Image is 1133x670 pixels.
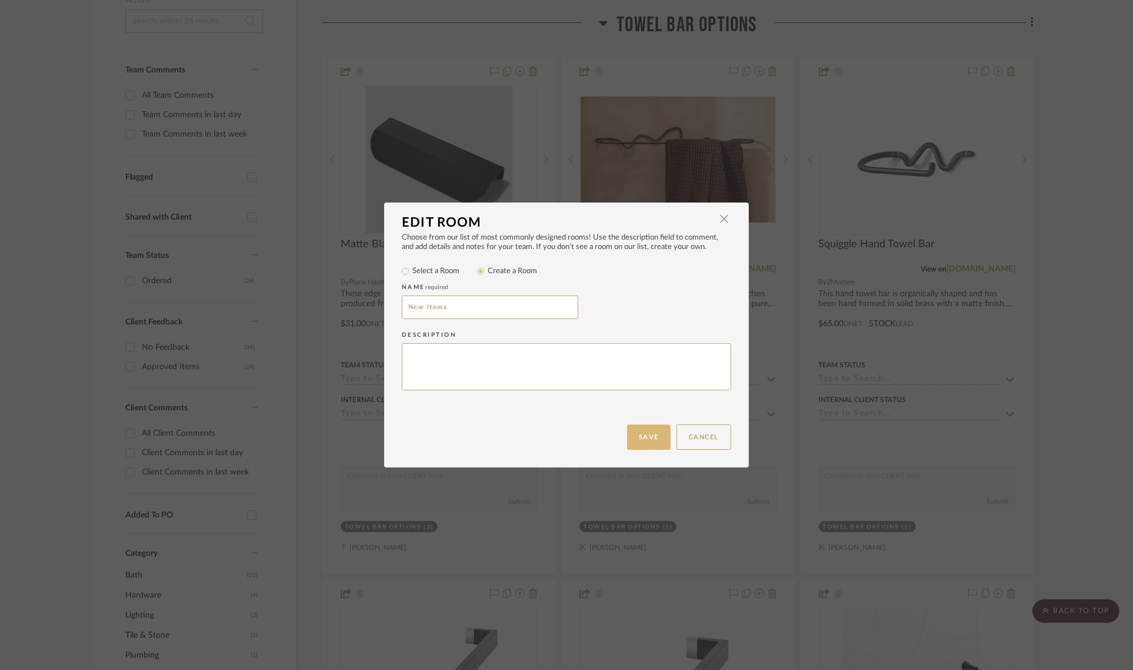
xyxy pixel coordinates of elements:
[488,266,537,277] label: Create a Room
[402,215,717,230] div: Edit Room
[402,329,731,341] div: Description
[402,281,731,293] div: Name
[402,233,731,252] div: Choose from our list of most commonly designed rooms! Use the description field to comment, and a...
[712,207,736,231] button: Close
[425,284,448,290] span: required
[412,266,459,277] label: Select a Room
[627,424,671,450] button: Save
[384,203,749,233] dialog-header: Edit Room
[402,296,578,319] input: ENTER ROOM NAME
[677,424,731,450] button: Cancel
